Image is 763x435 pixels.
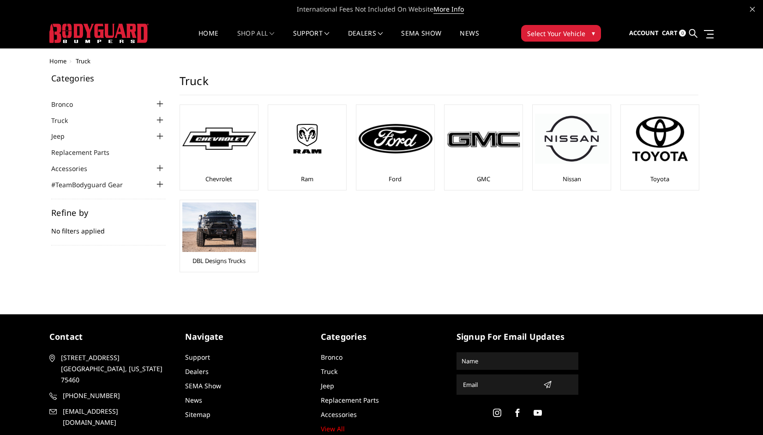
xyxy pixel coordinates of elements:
[49,390,171,401] a: [PHONE_NUMBER]
[348,30,383,48] a: Dealers
[185,331,307,343] h5: Navigate
[459,377,540,392] input: Email
[51,99,84,109] a: Bronco
[458,354,577,368] input: Name
[592,28,595,38] span: ▾
[321,396,379,404] a: Replacement Parts
[63,390,170,401] span: [PHONE_NUMBER]
[389,175,402,183] a: Ford
[49,331,171,343] h5: contact
[662,21,686,46] a: Cart 0
[237,30,275,48] a: shop all
[679,30,686,37] span: 0
[51,208,166,217] h5: Refine by
[401,30,441,48] a: SEMA Show
[51,147,121,157] a: Replacement Parts
[521,25,601,42] button: Select Your Vehicle
[477,175,490,183] a: GMC
[629,29,659,37] span: Account
[185,353,210,361] a: Support
[527,29,585,38] span: Select Your Vehicle
[51,180,134,190] a: #TeamBodyguard Gear
[321,367,337,376] a: Truck
[51,164,99,173] a: Accessories
[49,406,171,428] a: [EMAIL_ADDRESS][DOMAIN_NAME]
[192,257,246,265] a: DBL Designs Trucks
[180,74,698,95] h1: Truck
[49,24,149,43] img: BODYGUARD BUMPERS
[185,410,210,419] a: Sitemap
[185,367,209,376] a: Dealers
[185,381,221,390] a: SEMA Show
[51,74,166,82] h5: Categories
[63,406,170,428] span: [EMAIL_ADDRESS][DOMAIN_NAME]
[293,30,330,48] a: Support
[51,131,76,141] a: Jeep
[198,30,218,48] a: Home
[662,29,678,37] span: Cart
[563,175,581,183] a: Nissan
[61,352,168,386] span: [STREET_ADDRESS] [GEOGRAPHIC_DATA], [US_STATE] 75460
[76,57,90,65] span: Truck
[321,381,334,390] a: Jeep
[433,5,464,14] a: More Info
[301,175,313,183] a: Ram
[321,424,345,433] a: View All
[629,21,659,46] a: Account
[51,116,79,125] a: Truck
[321,331,443,343] h5: Categories
[321,353,342,361] a: Bronco
[205,175,232,183] a: Chevrolet
[460,30,479,48] a: News
[321,410,357,419] a: Accessories
[185,396,202,404] a: News
[51,208,166,245] div: No filters applied
[457,331,578,343] h5: signup for email updates
[650,175,669,183] a: Toyota
[49,57,66,65] a: Home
